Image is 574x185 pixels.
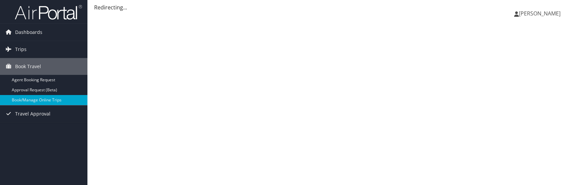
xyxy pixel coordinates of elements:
span: Travel Approval [15,105,50,122]
span: Trips [15,41,27,58]
span: Dashboards [15,24,42,41]
a: [PERSON_NAME] [514,3,567,24]
img: airportal-logo.png [15,4,82,20]
span: Book Travel [15,58,41,75]
div: Redirecting... [94,3,567,11]
span: [PERSON_NAME] [519,10,561,17]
